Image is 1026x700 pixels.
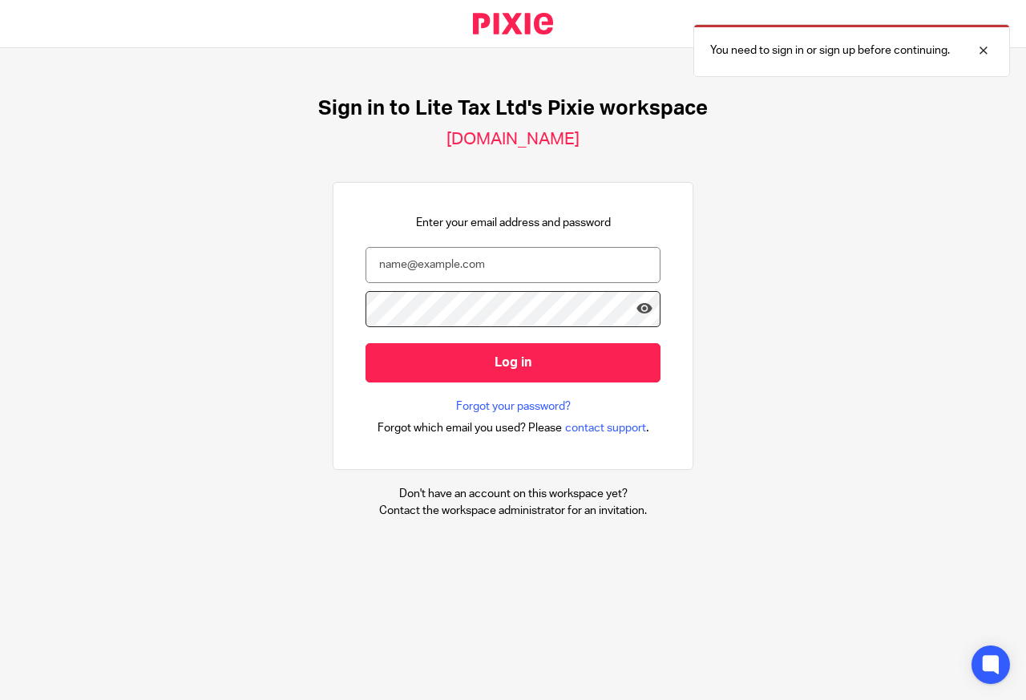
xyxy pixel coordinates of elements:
[416,215,611,231] p: Enter your email address and password
[378,420,562,436] span: Forgot which email you used? Please
[378,419,649,437] div: .
[456,399,571,415] a: Forgot your password?
[379,503,647,519] p: Contact the workspace administrator for an invitation.
[366,247,660,283] input: name@example.com
[446,129,580,150] h2: [DOMAIN_NAME]
[565,420,646,436] span: contact support
[379,486,647,502] p: Don't have an account on this workspace yet?
[318,96,708,121] h1: Sign in to Lite Tax Ltd's Pixie workspace
[366,343,660,382] input: Log in
[710,42,950,59] p: You need to sign in or sign up before continuing.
